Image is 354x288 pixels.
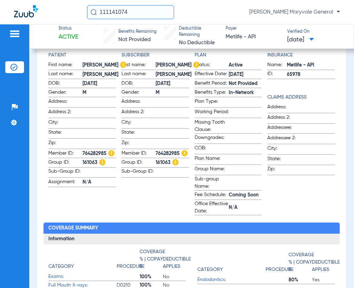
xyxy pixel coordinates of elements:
img: hamburger-icon [9,30,20,38]
span: Status [58,26,78,32]
span: Metlife - API [287,62,335,69]
span: COB: [195,145,229,154]
img: Hazard [99,159,105,165]
span: [DATE] [229,71,262,78]
span: Group Name: [195,165,229,175]
span: City: [48,119,82,128]
span: 100% [140,273,163,280]
span: Addressee: [267,124,301,133]
span: Name: [267,61,287,70]
span: Group ID: [121,159,156,167]
span: [DATE] [287,36,314,44]
img: Zuub Logo [14,5,38,17]
span: [PERSON_NAME] [82,71,118,78]
span: Office Effective Date: [195,200,229,215]
span: State: [267,155,301,165]
h4: Procedure [117,263,144,270]
span: First name: [121,61,156,70]
span: Zip: [48,139,82,149]
span: Assignment: [48,178,82,187]
app-breakdown-title: Coverage % | Copay $ [289,248,312,276]
span: Member ID: [121,150,156,158]
h4: Patient [48,52,116,59]
span: M [156,89,189,96]
h4: Procedure [266,266,293,273]
app-breakdown-title: Category [197,248,266,276]
app-breakdown-title: Procedure [266,248,289,276]
span: ID: [267,70,287,79]
app-breakdown-title: Coverage % | Copay $ [140,248,163,273]
span: State: [48,129,82,138]
h4: Subscriber [121,52,189,59]
span: First name: [48,61,82,70]
span: Zip: [121,139,156,149]
span: Active [229,62,262,69]
span: Last name: [121,70,156,79]
span: Plan Name: [195,155,229,164]
img: Hazard [120,62,126,68]
span: [PERSON_NAME] Maryvale General [249,9,340,16]
span: Sub-Group ID: [121,168,156,177]
span: DOB: [121,80,156,88]
span: Benefits Remaining [118,29,157,35]
span: Effective Date: [195,70,229,79]
span: 764282985 [156,150,189,157]
span: [PERSON_NAME] [82,62,126,69]
h3: Information [44,234,340,245]
img: Hazard [193,62,199,68]
span: City: [121,119,156,128]
span: Waiting Period: [195,108,229,118]
span: N/A [82,179,116,186]
span: [PERSON_NAME] [156,62,199,69]
span: 161063 [82,159,116,166]
app-breakdown-title: Deductible Applies [163,248,186,273]
span: [DATE] [156,80,189,87]
span: Address 2: [48,108,82,118]
span: Address: [121,98,156,107]
h4: Deductible Applies [163,256,191,270]
span: In-Network [229,89,262,96]
img: Hazard [108,150,115,156]
h4: Deductible Applies [312,259,340,273]
span: Coming Soon [229,192,262,199]
span: State: [121,129,156,138]
app-breakdown-title: Procedure [117,248,140,273]
img: Search Icon [91,9,97,15]
h4: Insurance [267,52,335,59]
span: Downgrades: [195,134,229,143]
span: M [82,89,116,96]
span: Address: [267,103,301,113]
span: DOB: [48,80,82,88]
span: Not Provided [118,37,151,42]
h4: Category [197,266,223,273]
span: Active [58,33,78,41]
span: Payer [226,26,281,32]
h4: Category [48,263,74,270]
h4: Plan [195,52,262,59]
span: Sub-group Name: [195,176,229,190]
span: Benefits Type: [195,89,229,97]
span: 764282985 [82,150,116,157]
span: Endodontics: [197,276,266,283]
span: No Deductible [179,40,215,46]
span: 161063 [156,159,189,166]
span: N/A [229,204,262,211]
span: Last name: [48,70,82,79]
span: 80% [289,277,312,283]
span: City: [267,145,301,154]
h4: Claims Address [267,94,335,101]
app-breakdown-title: Category [48,248,117,273]
h4: Coverage % | Copay $ [289,251,314,273]
span: Address 2: [267,114,301,123]
span: Zip: [267,165,301,175]
span: Gender: [121,89,156,97]
app-breakdown-title: Deductible Applies [312,248,335,276]
span: Group ID: [48,159,82,167]
span: Address 2: [121,108,156,118]
img: Hazard [172,159,179,165]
